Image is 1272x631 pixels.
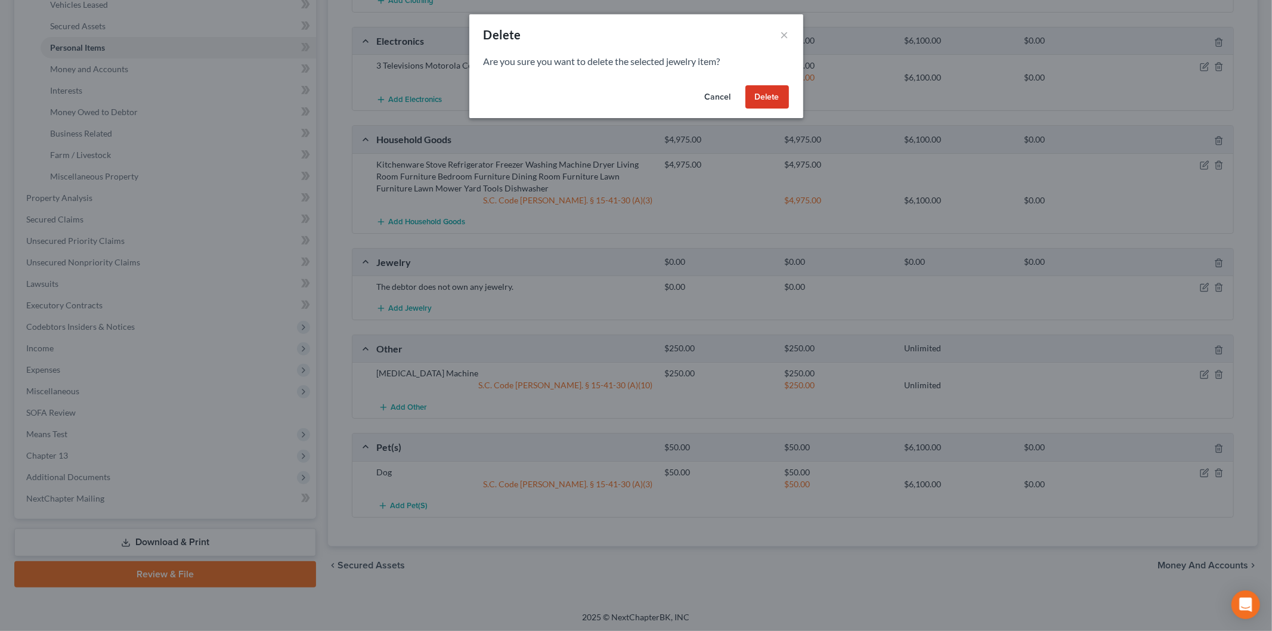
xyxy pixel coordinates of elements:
div: Open Intercom Messenger [1231,590,1260,619]
button: Delete [745,85,789,109]
div: Delete [484,26,521,43]
button: Cancel [695,85,741,109]
p: Are you sure you want to delete the selected jewelry item? [484,55,789,69]
button: × [781,27,789,42]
